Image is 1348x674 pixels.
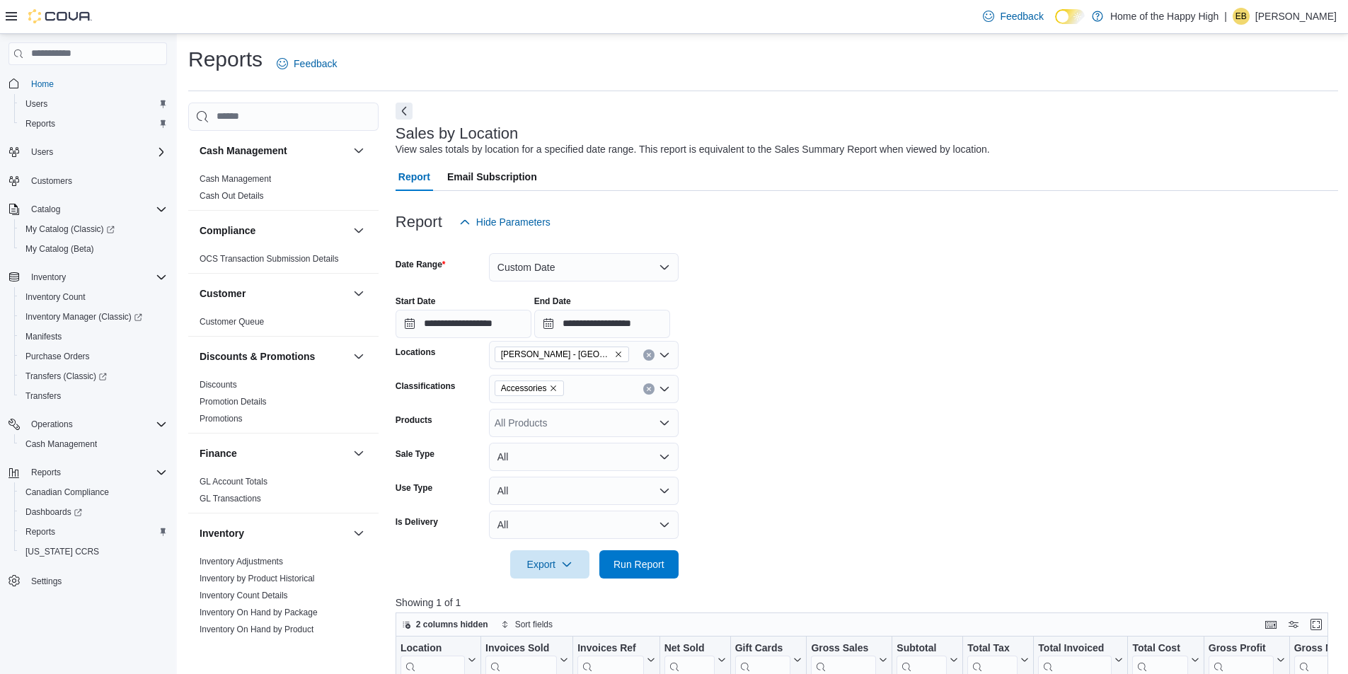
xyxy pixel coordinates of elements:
button: Discounts & Promotions [200,349,347,364]
a: Transfers [20,388,67,405]
a: Inventory Count [20,289,91,306]
button: Inventory [350,525,367,542]
div: Compliance [188,250,379,273]
span: Canadian Compliance [20,484,167,501]
button: 2 columns hidden [396,616,494,633]
label: Use Type [396,482,432,494]
button: Cash Management [200,144,347,158]
span: My Catalog (Beta) [20,240,167,257]
a: Home [25,76,59,93]
button: Home [3,74,173,94]
button: Purchase Orders [14,347,173,366]
span: Reports [25,526,55,538]
a: Purchase Orders [20,348,96,365]
span: My Catalog (Classic) [20,221,167,238]
button: Display options [1285,616,1302,633]
span: Customer Queue [200,316,264,327]
span: My Catalog (Beta) [25,243,94,255]
span: Operations [31,419,73,430]
p: Home of the Happy High [1110,8,1219,25]
span: Reports [31,467,61,478]
span: EB [1235,8,1247,25]
span: Hide Parameters [476,215,551,229]
span: Reports [20,523,167,540]
span: 2 columns hidden [416,619,488,630]
span: Settings [31,576,62,587]
h3: Inventory [200,526,244,540]
button: Next [396,103,413,120]
span: Regina - Glenelm Park - Fire & Flower [495,347,629,362]
a: [US_STATE] CCRS [20,543,105,560]
button: Reports [3,463,173,482]
button: All [489,477,679,505]
span: Reports [20,115,167,132]
button: Hide Parameters [454,208,556,236]
a: Inventory On Hand by Package [200,608,318,617]
span: Transfers [25,390,61,402]
label: Is Delivery [396,516,438,528]
span: Cash Out Details [200,190,264,202]
span: Purchase Orders [25,351,90,362]
button: Cash Management [350,142,367,159]
div: Total Cost [1132,641,1187,655]
span: Dark Mode [1055,24,1056,25]
label: Sale Type [396,448,434,460]
button: Inventory [3,267,173,287]
a: Inventory Manager (Classic) [20,308,148,325]
input: Press the down key to open a popover containing a calendar. [396,310,531,338]
span: Dashboards [25,506,82,518]
a: Customers [25,173,78,190]
input: Dark Mode [1055,9,1085,24]
button: Settings [3,570,173,591]
button: [US_STATE] CCRS [14,542,173,562]
a: Customer Queue [200,317,264,327]
button: All [489,511,679,539]
button: My Catalog (Beta) [14,239,173,259]
span: Feedback [294,57,337,71]
span: OCS Transaction Submission Details [200,253,339,265]
span: Feedback [1000,9,1043,23]
span: Dashboards [20,504,167,521]
span: My Catalog (Classic) [25,223,115,235]
h3: Cash Management [200,144,287,158]
button: Cash Management [14,434,173,454]
div: Total Invoiced [1038,641,1112,655]
button: Operations [25,416,79,433]
a: Inventory Adjustments [200,557,283,566]
span: Discounts [200,379,237,390]
button: Keyboard shortcuts [1262,616,1279,633]
h3: Compliance [200,223,255,238]
span: Transfers (Classic) [20,368,167,385]
span: Promotion Details [200,396,267,407]
button: Reports [14,522,173,542]
a: Inventory Manager (Classic) [14,307,173,327]
button: All [489,443,679,471]
a: OCS Transaction Submission Details [200,254,339,264]
div: Subtotal [897,641,947,655]
button: Users [3,142,173,162]
span: Inventory [25,269,167,286]
div: Location [401,641,465,655]
p: Showing 1 of 1 [396,595,1338,610]
a: Discounts [200,380,237,390]
span: Inventory Manager (Classic) [20,308,167,325]
span: Reports [25,118,55,129]
button: Users [25,144,59,161]
a: Reports [20,115,61,132]
span: Settings [25,571,167,589]
div: View sales totals by location for a specified date range. This report is equivalent to the Sales ... [396,142,990,157]
span: Export [519,550,581,579]
span: Transfers [20,388,167,405]
h3: Report [396,214,442,231]
span: Inventory Count [20,289,167,306]
button: Clear input [643,383,655,395]
div: Invoices Sold [485,641,557,655]
h3: Discounts & Promotions [200,349,315,364]
a: Feedback [977,2,1049,30]
a: Dashboards [20,504,88,521]
a: GL Account Totals [200,477,267,487]
span: Accessories [501,381,547,395]
a: Settings [25,573,67,590]
span: Canadian Compliance [25,487,109,498]
span: Inventory On Hand by Package [200,607,318,618]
